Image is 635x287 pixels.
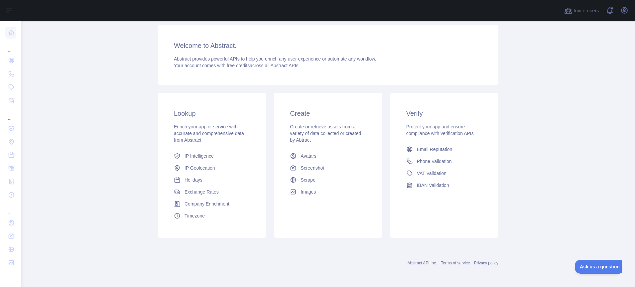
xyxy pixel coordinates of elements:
[408,261,437,265] a: Abstract API Inc.
[563,5,600,16] button: Invite users
[404,179,485,191] a: IBAN Validation
[287,162,369,174] a: Screenshot
[174,63,300,68] span: Your account comes with across all Abstract APIs.
[417,170,446,177] span: VAT Validation
[290,124,361,143] span: Create or retrieve assets from a variety of data collected or created by Abtract
[171,162,253,174] a: IP Geolocation
[171,210,253,222] a: Timezone
[404,155,485,167] a: Phone Validation
[171,174,253,186] a: Holidays
[185,153,214,159] span: IP Intelligence
[406,124,474,136] span: Protect your app and ensure compliance with verification APIs
[185,213,205,219] span: Timezone
[171,198,253,210] a: Company Enrichment
[301,153,316,159] span: Avatars
[185,189,219,195] span: Exchange Rates
[404,167,485,179] a: VAT Validation
[174,124,244,143] span: Enrich your app or service with accurate and comprehensive data from Abstract
[417,158,452,165] span: Phone Validation
[171,150,253,162] a: IP Intelligence
[171,186,253,198] a: Exchange Rates
[406,109,482,118] h3: Verify
[185,177,202,183] span: Holidays
[417,146,452,153] span: Email Reputation
[441,261,470,265] a: Terms of service
[185,165,215,171] span: IP Geolocation
[404,143,485,155] a: Email Reputation
[301,177,315,183] span: Scrape
[5,202,16,215] div: ...
[5,108,16,121] div: ...
[573,7,599,15] span: Invite users
[417,182,449,189] span: IBAN Validation
[301,189,316,195] span: Images
[287,174,369,186] a: Scrape
[174,109,250,118] h3: Lookup
[174,56,376,62] span: Abstract provides powerful APIs to help you enrich any user experience or automate any workflow.
[174,41,482,50] h3: Welcome to Abstract.
[290,109,366,118] h3: Create
[301,165,324,171] span: Screenshot
[227,63,250,68] span: free credits
[185,201,229,207] span: Company Enrichment
[287,150,369,162] a: Avatars
[474,261,498,265] a: Privacy policy
[287,186,369,198] a: Images
[5,40,16,53] div: ...
[575,260,622,274] iframe: Toggle Customer Support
